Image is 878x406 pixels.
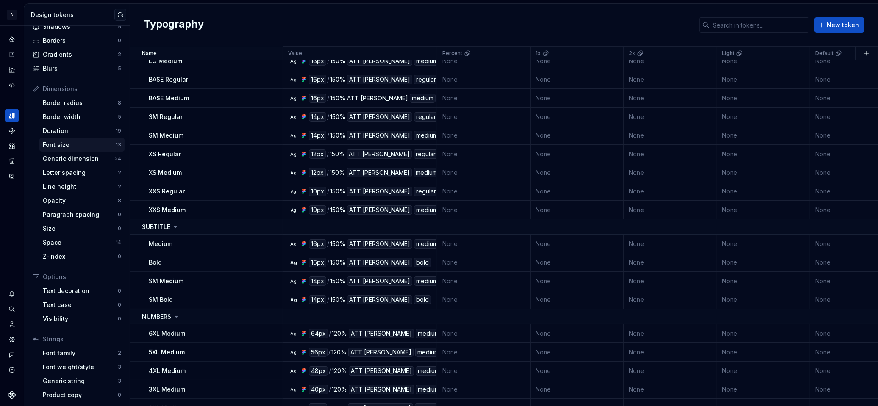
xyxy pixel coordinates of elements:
div: Text decoration [43,287,118,295]
h2: Typography [144,17,204,33]
div: 0 [118,211,121,218]
p: Medium [149,240,172,248]
div: / [327,258,329,267]
div: 120% [331,348,347,357]
button: A [2,6,22,24]
div: / [327,168,329,177]
div: 150% [330,149,345,159]
div: Letter spacing [43,168,118,177]
a: Line height2 [39,180,125,193]
p: Default [815,50,834,57]
div: 24 [114,155,121,162]
td: None [717,253,810,272]
p: Bold [149,258,162,267]
div: Notifications [5,287,19,301]
td: None [624,163,717,182]
td: None [437,108,531,126]
span: New token [827,21,859,29]
div: 0 [118,301,121,308]
div: / [327,276,329,286]
div: Shadows [43,22,118,31]
td: None [624,290,717,309]
td: None [437,52,531,70]
div: / [328,348,331,357]
div: Ag [290,240,297,247]
a: Font size13 [39,138,125,152]
div: regular [414,187,438,196]
td: None [624,201,717,219]
div: Home [5,33,19,46]
div: / [327,75,329,84]
div: Ag [290,259,297,266]
div: Ag [290,151,297,157]
div: / [327,205,329,215]
div: Line height [43,182,118,191]
div: 0 [118,253,121,260]
div: ATT [PERSON_NAME] [347,239,412,249]
button: Search ⌘K [5,302,19,316]
div: 10px [309,187,326,196]
div: Z-index [43,252,118,261]
p: Percent [442,50,462,57]
button: Contact support [5,348,19,362]
td: None [624,235,717,253]
div: Ag [290,188,297,195]
div: Ag [290,207,297,213]
div: Ag [290,367,297,374]
div: Assets [5,139,19,153]
input: Search in tokens... [709,17,809,33]
div: Border width [43,113,118,121]
div: 150% [330,239,345,249]
div: Paragraph spacing [43,210,118,219]
div: ATT [PERSON_NAME] [347,187,412,196]
div: Dimensions [43,85,121,93]
td: None [437,145,531,163]
div: regular [414,149,438,159]
div: Components [5,124,19,138]
a: Data sources [5,170,19,183]
a: Documentation [5,48,19,61]
div: medium [414,276,440,286]
div: ATT [PERSON_NAME] [347,112,412,122]
p: SM Medium [149,277,183,285]
a: Product copy0 [39,388,125,402]
td: None [717,324,810,343]
td: None [717,290,810,309]
div: 150% [330,168,345,177]
div: / [327,187,329,196]
div: Ag [290,169,297,176]
div: Invite team [5,318,19,331]
p: XXS Regular [149,187,185,196]
div: Border radius [43,99,118,107]
div: ATT [PERSON_NAME] [347,295,412,304]
p: 1x [536,50,541,57]
div: ATT [PERSON_NAME] [347,131,412,140]
td: None [437,290,531,309]
p: Name [142,50,157,57]
div: / [327,295,329,304]
div: medium [416,329,442,338]
div: Font weight/style [43,363,118,371]
div: Ag [290,58,297,64]
div: 2 [118,183,121,190]
div: / [329,329,331,338]
div: medium [414,205,440,215]
div: Borders [43,36,118,45]
a: Z-index0 [39,250,125,263]
div: 2 [118,51,121,58]
div: Strings [43,335,121,343]
div: medium [414,239,440,249]
p: 6XL Medium [149,329,185,338]
div: Analytics [5,63,19,77]
a: Opacity8 [39,194,125,207]
td: None [531,52,624,70]
div: Ag [290,386,297,393]
a: Generic dimension24 [39,152,125,166]
div: 5 [118,65,121,72]
a: Border radius8 [39,96,125,110]
td: None [717,52,810,70]
td: None [717,126,810,145]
